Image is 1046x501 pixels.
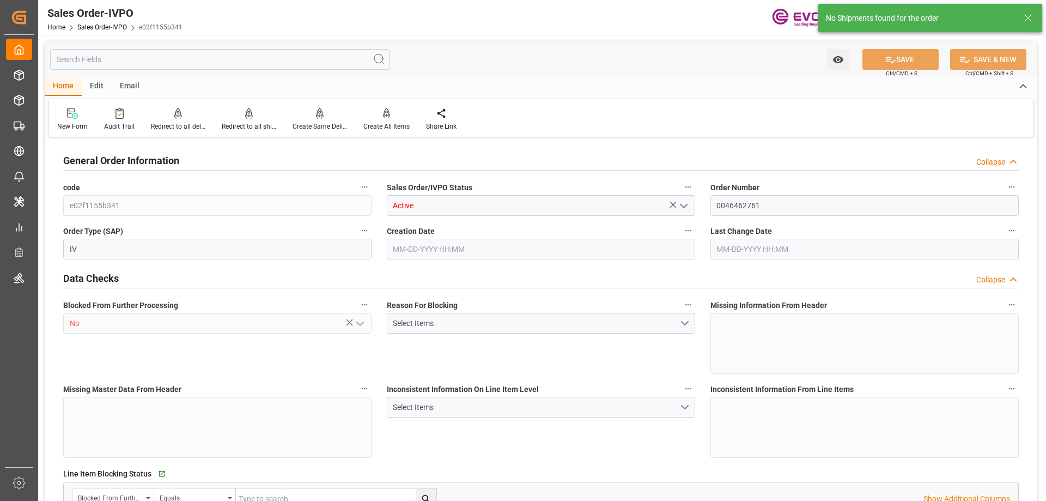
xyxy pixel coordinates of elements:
div: Email [112,77,148,96]
div: New Form [57,122,88,131]
span: Missing Master Data From Header [63,384,181,395]
a: Sales Order-IVPO [77,23,127,31]
div: Redirect to all shipments [222,122,276,131]
button: SAVE & NEW [950,49,1026,70]
div: Select Items [393,402,679,413]
button: Inconsistent Information From Line Items [1005,382,1019,396]
h2: General Order Information [63,153,179,168]
button: open menu [351,315,367,332]
button: Missing Master Data From Header [357,382,372,396]
input: MM-DD-YYYY HH:MM [387,239,695,259]
div: Audit Trail [104,122,135,131]
img: Evonik-brand-mark-Deep-Purple-RGB.jpeg_1700498283.jpeg [772,8,843,27]
button: open menu [674,197,691,214]
span: Missing Information From Header [710,300,827,311]
button: Reason For Blocking [681,298,695,312]
span: Reason For Blocking [387,300,458,311]
button: Order Type (SAP) [357,224,372,238]
span: Inconsistent Information From Line Items [710,384,854,395]
button: Blocked From Further Processing [357,298,372,312]
h2: Data Checks [63,271,119,286]
div: Edit [82,77,112,96]
button: Missing Information From Header [1005,298,1019,312]
div: Select Items [393,318,679,329]
button: open menu [387,397,695,418]
div: Home [45,77,82,96]
input: MM-DD-YYYY HH:MM [710,239,1019,259]
div: Create All Items [363,122,410,131]
span: Creation Date [387,226,435,237]
div: Collapse [976,156,1005,168]
button: Sales Order/IVPO Status [681,180,695,194]
span: Ctrl/CMD + S [886,69,917,77]
span: Order Number [710,182,759,194]
span: Sales Order/IVPO Status [387,182,472,194]
span: Line Item Blocking Status [63,468,151,480]
span: Order Type (SAP) [63,226,123,237]
button: open menu [827,49,849,70]
div: Collapse [976,274,1005,286]
div: Sales Order-IVPO [47,5,183,21]
div: No Shipments found for the order [826,13,1013,24]
span: Blocked From Further Processing [63,300,178,311]
span: Last Change Date [710,226,772,237]
button: code [357,180,372,194]
button: open menu [387,313,695,334]
span: code [63,182,80,194]
span: Inconsistent Information On Line Item Level [387,384,539,395]
button: Creation Date [681,224,695,238]
div: Create Same Delivery Date [293,122,347,131]
div: Redirect to all deliveries [151,122,205,131]
input: Search Fields [50,49,390,70]
button: Order Number [1005,180,1019,194]
button: SAVE [862,49,939,70]
div: Share Link [426,122,457,131]
a: Home [47,23,65,31]
button: Inconsistent Information On Line Item Level [681,382,695,396]
span: Ctrl/CMD + Shift + S [965,69,1013,77]
button: Last Change Date [1005,224,1019,238]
